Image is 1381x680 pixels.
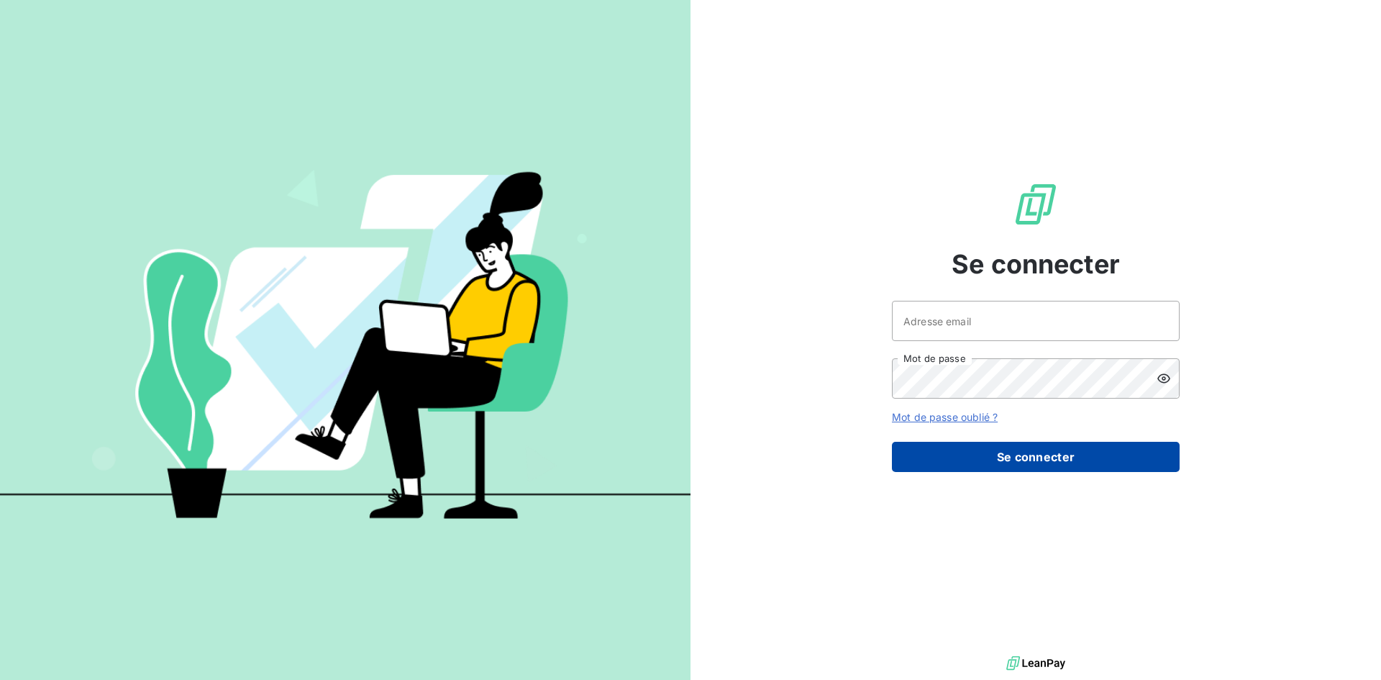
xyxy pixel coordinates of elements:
[1013,181,1059,227] img: Logo LeanPay
[952,245,1120,284] span: Se connecter
[892,442,1180,472] button: Se connecter
[892,301,1180,341] input: placeholder
[1006,653,1065,674] img: logo
[892,411,998,423] a: Mot de passe oublié ?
